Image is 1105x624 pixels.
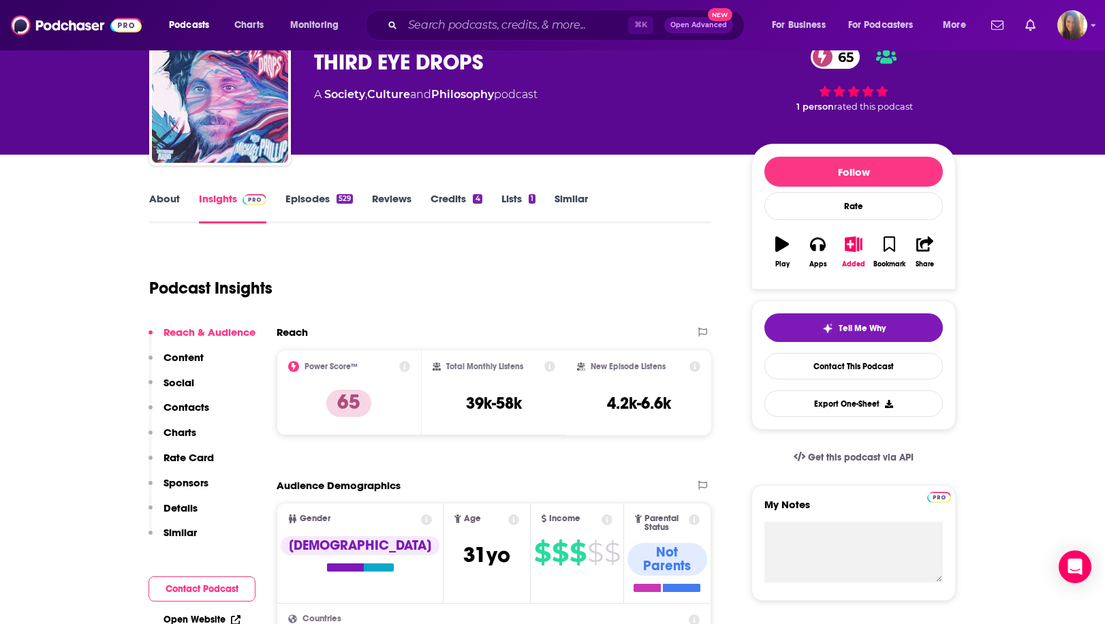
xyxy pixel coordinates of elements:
[836,228,871,277] button: Added
[403,14,628,36] input: Search podcasts, credits, & more...
[149,278,273,298] h1: Podcast Insights
[466,393,522,414] h3: 39k-58k
[302,614,341,623] span: Countries
[848,16,914,35] span: For Podcasters
[764,228,800,277] button: Play
[628,16,653,34] span: ⌘ K
[933,14,983,36] button: open menu
[1057,10,1087,40] img: User Profile
[800,228,835,277] button: Apps
[285,192,353,223] a: Episodes529
[149,451,214,476] button: Rate Card
[164,326,255,339] p: Reach & Audience
[164,376,194,389] p: Social
[607,393,671,414] h3: 4.2k-6.6k
[305,362,358,371] h2: Power Score™
[281,14,356,36] button: open menu
[587,542,603,563] span: $
[783,441,924,474] a: Get this podcast via API
[670,22,727,29] span: Open Advanced
[764,192,943,220] div: Rate
[169,16,209,35] span: Podcasts
[811,45,860,69] a: 65
[570,542,586,563] span: $
[300,514,330,523] span: Gender
[927,490,951,503] a: Pro website
[627,543,707,576] div: Not Parents
[552,542,568,563] span: $
[529,194,535,204] div: 1
[164,501,198,514] p: Details
[473,194,482,204] div: 4
[772,16,826,35] span: For Business
[775,260,790,268] div: Play
[314,87,538,103] div: A podcast
[809,260,827,268] div: Apps
[1057,10,1087,40] button: Show profile menu
[463,542,510,568] span: 31 yo
[591,362,666,371] h2: New Episode Listens
[281,536,439,555] div: [DEMOGRAPHIC_DATA]
[199,192,266,223] a: InsightsPodchaser Pro
[378,10,758,41] div: Search podcasts, credits, & more...
[164,351,204,364] p: Content
[644,514,687,532] span: Parental Status
[751,36,956,121] div: 65 1 personrated this podcast
[149,351,204,376] button: Content
[555,192,588,223] a: Similar
[549,514,580,523] span: Income
[152,27,288,163] img: THIRD EYE DROPS
[11,12,142,38] img: Podchaser - Follow, Share and Rate Podcasts
[834,102,913,112] span: rated this podcast
[907,228,943,277] button: Share
[1057,10,1087,40] span: Logged in as AHartman333
[464,514,481,523] span: Age
[842,260,865,268] div: Added
[808,452,914,463] span: Get this podcast via API
[337,194,353,204] div: 529
[822,323,833,334] img: tell me why sparkle
[1020,14,1041,37] a: Show notifications dropdown
[149,426,196,451] button: Charts
[431,88,494,101] a: Philosophy
[372,192,411,223] a: Reviews
[149,326,255,351] button: Reach & Audience
[277,479,401,492] h2: Audience Demographics
[149,476,208,501] button: Sponsors
[871,228,907,277] button: Bookmark
[446,362,523,371] h2: Total Monthly Listens
[164,451,214,464] p: Rate Card
[149,576,255,602] button: Contact Podcast
[410,88,431,101] span: and
[764,498,943,522] label: My Notes
[225,14,272,36] a: Charts
[824,45,860,69] span: 65
[149,501,198,527] button: Details
[365,88,367,101] span: ,
[290,16,339,35] span: Monitoring
[764,390,943,417] button: Export One-Sheet
[149,192,180,223] a: About
[149,376,194,401] button: Social
[164,426,196,439] p: Charts
[326,390,371,417] p: 65
[986,14,1009,37] a: Show notifications dropdown
[234,16,264,35] span: Charts
[764,313,943,342] button: tell me why sparkleTell Me Why
[764,353,943,379] a: Contact This Podcast
[916,260,934,268] div: Share
[149,526,197,551] button: Similar
[164,476,208,489] p: Sponsors
[534,542,550,563] span: $
[796,102,834,112] span: 1 person
[839,14,933,36] button: open menu
[243,194,266,205] img: Podchaser Pro
[604,542,620,563] span: $
[762,14,843,36] button: open menu
[367,88,410,101] a: Culture
[149,401,209,426] button: Contacts
[501,192,535,223] a: Lists1
[873,260,905,268] div: Bookmark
